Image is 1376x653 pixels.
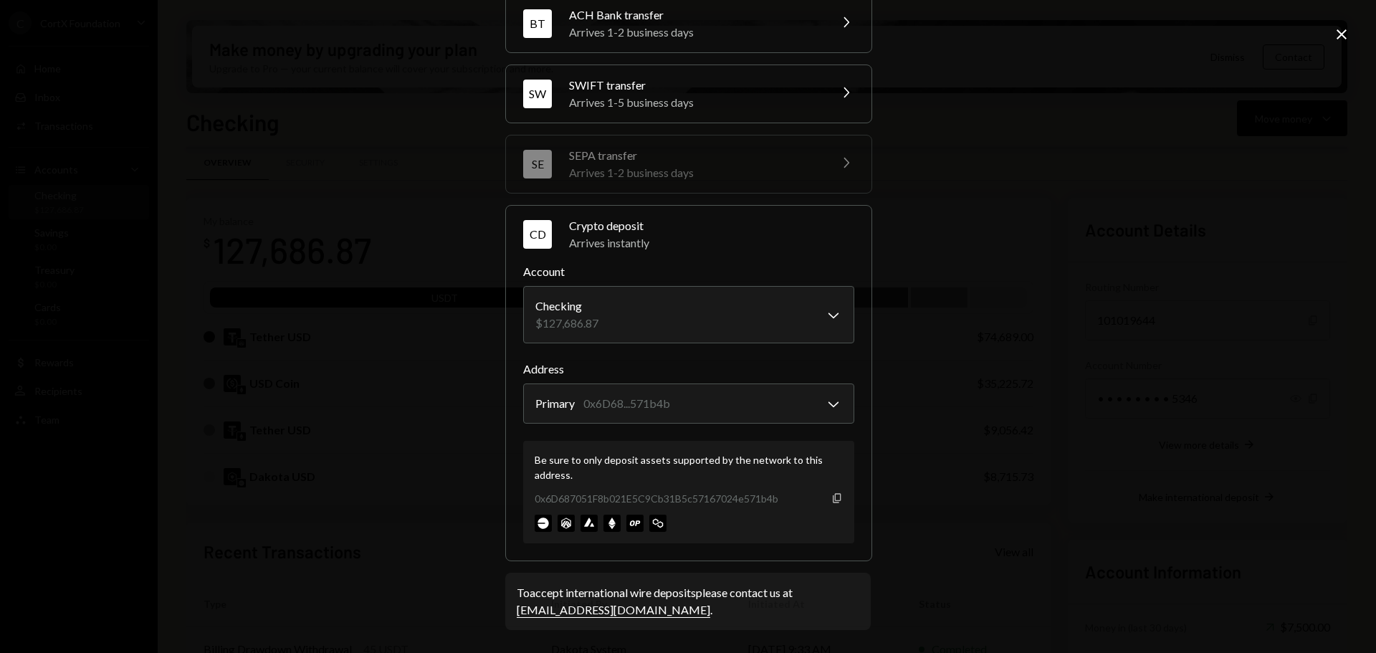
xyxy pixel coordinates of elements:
button: Address [523,383,854,424]
div: 0x6D687051F8b021E5C9Cb31B5c57167024e571b4b [535,491,778,506]
div: ACH Bank transfer [569,6,820,24]
div: BT [523,9,552,38]
img: optimism-mainnet [626,515,644,532]
a: [EMAIL_ADDRESS][DOMAIN_NAME] [517,603,710,618]
img: base-mainnet [535,515,552,532]
div: 0x6D68...571b4b [583,395,670,412]
button: Account [523,286,854,343]
div: Crypto deposit [569,217,854,234]
div: SEPA transfer [569,147,820,164]
div: Be sure to only deposit assets supported by the network to this address. [535,452,843,482]
button: SWSWIFT transferArrives 1-5 business days [506,65,871,123]
div: SE [523,150,552,178]
img: ethereum-mainnet [603,515,621,532]
div: CDCrypto depositArrives instantly [523,263,854,543]
div: SWIFT transfer [569,77,820,94]
div: SW [523,80,552,108]
div: Arrives 1-2 business days [569,24,820,41]
button: SESEPA transferArrives 1-2 business days [506,135,871,193]
button: CDCrypto depositArrives instantly [506,206,871,263]
label: Address [523,361,854,378]
div: Arrives 1-5 business days [569,94,820,111]
label: Account [523,263,854,280]
img: polygon-mainnet [649,515,666,532]
img: arbitrum-mainnet [558,515,575,532]
div: Arrives instantly [569,234,854,252]
div: CD [523,220,552,249]
div: To accept international wire deposits please contact us at . [517,584,859,619]
div: Arrives 1-2 business days [569,164,820,181]
img: avalanche-mainnet [580,515,598,532]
